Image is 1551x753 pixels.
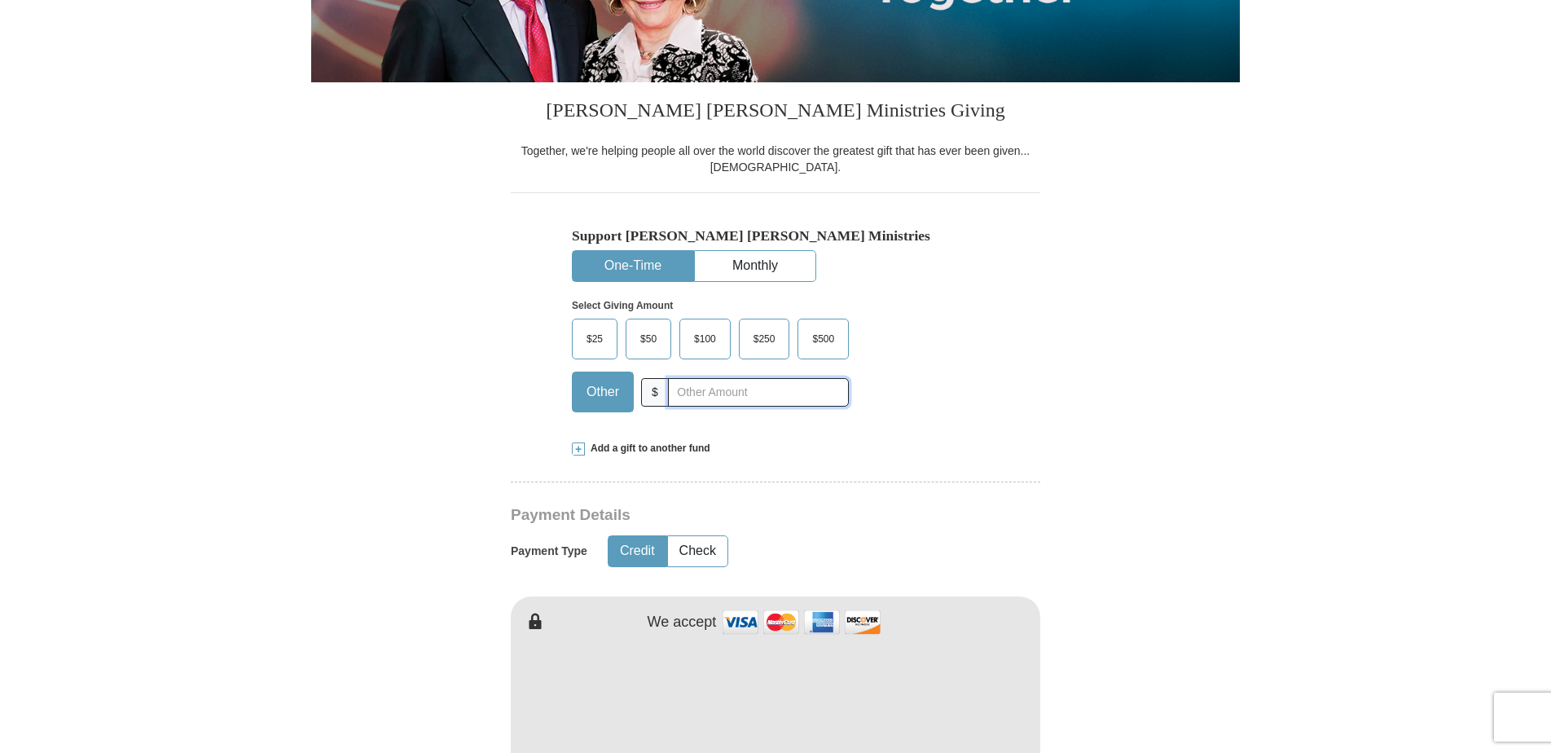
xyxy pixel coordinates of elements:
span: Other [578,380,627,404]
h4: We accept [648,614,717,632]
button: Monthly [695,251,815,281]
button: Check [668,536,727,566]
button: One-Time [573,251,693,281]
h5: Support [PERSON_NAME] [PERSON_NAME] Ministries [572,227,979,244]
h5: Payment Type [511,544,587,558]
span: $500 [804,327,842,351]
span: $250 [745,327,784,351]
button: Credit [609,536,666,566]
span: $100 [686,327,724,351]
span: Add a gift to another fund [585,442,710,456]
img: credit cards accepted [720,605,883,640]
span: $50 [632,327,665,351]
h3: [PERSON_NAME] [PERSON_NAME] Ministries Giving [511,82,1040,143]
input: Other Amount [668,378,849,407]
div: Together, we're helping people all over the world discover the greatest gift that has ever been g... [511,143,1040,175]
h3: Payment Details [511,506,926,525]
span: $ [641,378,669,407]
span: $25 [578,327,611,351]
strong: Select Giving Amount [572,300,673,311]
